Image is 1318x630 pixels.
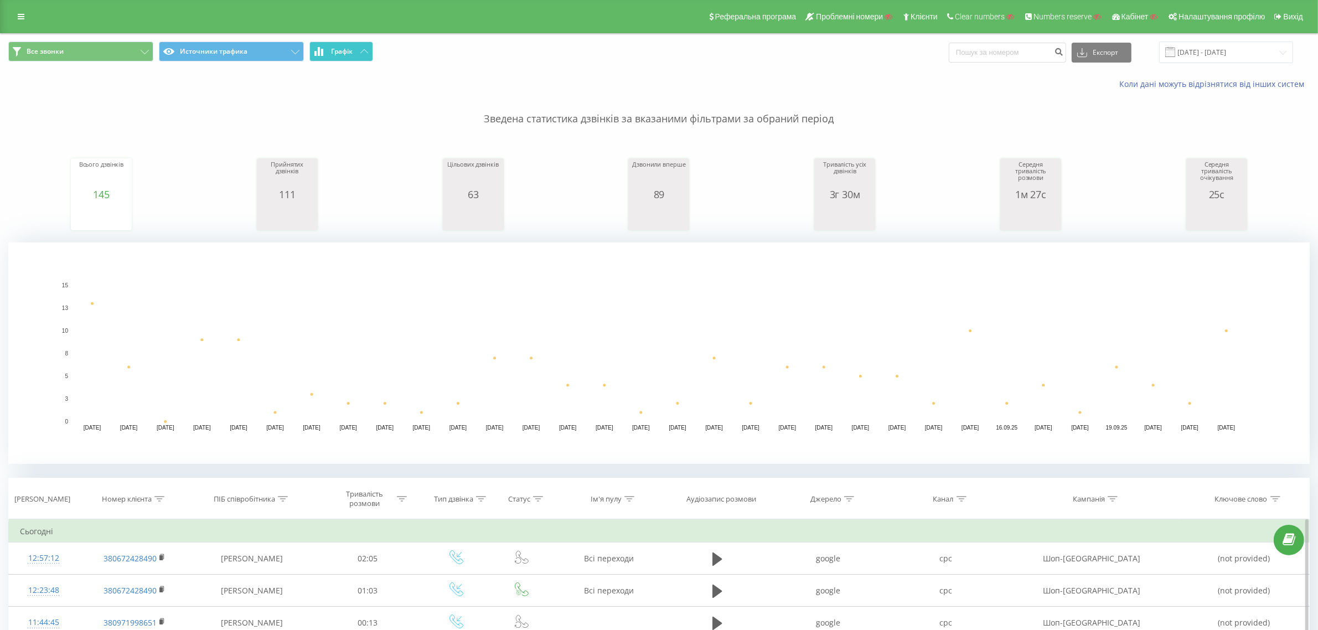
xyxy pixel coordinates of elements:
text: [DATE] [779,425,797,431]
td: Шоп-[GEOGRAPHIC_DATA] [1005,543,1179,575]
div: 1м 27с [1003,189,1058,200]
div: Середня тривалість очікування [1189,161,1244,189]
div: Номер клієнта [102,494,152,504]
text: [DATE] [486,425,504,431]
div: A chart. [817,200,872,233]
div: 63 [446,189,501,200]
div: 145 [74,189,129,200]
text: [DATE] [303,425,321,431]
text: [DATE] [376,425,394,431]
button: Источники трафика [159,42,304,61]
div: Джерело [810,494,841,504]
div: Ім'я пулу [591,494,622,504]
text: 0 [65,419,68,425]
svg: A chart. [1189,200,1244,233]
div: Середня тривалість розмови [1003,161,1058,189]
div: 3г 30м [817,189,872,200]
text: [DATE] [925,425,943,431]
text: [DATE] [1035,425,1052,431]
div: Прийнятих дзвінків [260,161,315,189]
text: [DATE] [84,425,101,431]
text: [DATE] [1071,425,1089,431]
td: 01:03 [313,575,422,607]
text: [DATE] [742,425,759,431]
text: [DATE] [669,425,686,431]
text: [DATE] [157,425,174,431]
div: Ключове слово [1215,494,1268,504]
text: [DATE] [120,425,138,431]
td: cpc [887,575,1005,607]
p: Зведена статистика дзвінків за вказаними фільтрами за обраний період [8,90,1310,126]
text: [DATE] [632,425,650,431]
button: Експорт [1072,43,1131,63]
text: 13 [62,305,69,311]
text: 16.09.25 [996,425,1017,431]
span: Реферальна програма [715,12,797,21]
div: Кампанія [1073,494,1105,504]
div: A chart. [260,200,315,233]
svg: A chart. [446,200,501,233]
td: (not provided) [1179,575,1309,607]
text: [DATE] [705,425,723,431]
span: Clear numbers [955,12,1005,21]
div: Дзвонили вперше [631,161,686,189]
span: Вихід [1284,12,1303,21]
td: [PERSON_NAME] [192,575,313,607]
text: 10 [62,328,69,334]
span: Графік [331,48,353,55]
svg: A chart. [74,200,129,233]
a: Коли дані можуть відрізнятися вiд інших систем [1119,79,1310,89]
span: Numbers reserve [1033,12,1092,21]
div: Тривалість усіх дзвінків [817,161,872,189]
div: Статус [508,494,530,504]
text: [DATE] [962,425,979,431]
text: 15 [62,282,69,288]
a: 380971998651 [104,617,157,628]
button: Графік [309,42,373,61]
span: Проблемні номери [816,12,883,21]
span: Кабінет [1121,12,1149,21]
text: [DATE] [193,425,211,431]
text: [DATE] [815,425,833,431]
text: [DATE] [1218,425,1236,431]
div: [PERSON_NAME] [14,494,70,504]
div: Аудіозапис розмови [686,494,756,504]
svg: A chart. [8,242,1310,464]
span: Клієнти [911,12,938,21]
div: Тривалість розмови [335,489,394,508]
text: [DATE] [559,425,577,431]
td: Шоп-[GEOGRAPHIC_DATA] [1005,575,1179,607]
div: 12:23:48 [20,580,67,601]
td: Всі переходи [552,543,665,575]
span: Все звонки [27,47,64,56]
div: 111 [260,189,315,200]
div: 89 [631,189,686,200]
div: Тип дзвінка [434,494,473,504]
a: 380672428490 [104,585,157,596]
text: 8 [65,350,68,357]
td: 02:05 [313,543,422,575]
div: 25с [1189,189,1244,200]
text: [DATE] [449,425,467,431]
button: Все звонки [8,42,153,61]
td: google [770,575,887,607]
td: (not provided) [1179,543,1309,575]
text: 3 [65,396,68,402]
svg: A chart. [631,200,686,233]
svg: A chart. [1003,200,1058,233]
text: [DATE] [1145,425,1162,431]
td: cpc [887,543,1005,575]
div: Цільових дзвінків [446,161,501,189]
text: [DATE] [1181,425,1199,431]
text: [DATE] [266,425,284,431]
text: [DATE] [339,425,357,431]
text: [DATE] [888,425,906,431]
text: 19.09.25 [1106,425,1128,431]
td: Сьогодні [9,520,1310,543]
text: [DATE] [230,425,247,431]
